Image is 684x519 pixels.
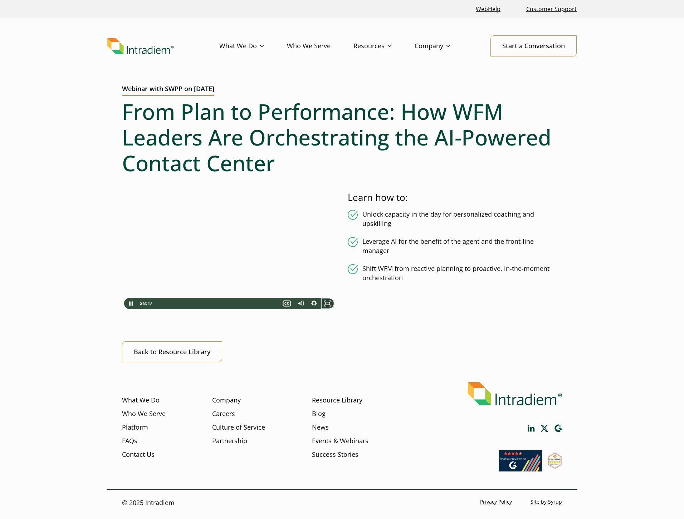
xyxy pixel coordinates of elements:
a: Company [212,396,241,405]
li: Shift WFM from reactive planning to proactive, in-the-moment orchestration [348,264,562,283]
a: Contact Us [122,450,155,459]
img: Read our reviews on G2 [499,450,542,471]
a: Start a Conversation [490,35,577,56]
a: Success Stories [312,450,358,459]
li: Leverage AI for the benefit of the agent and the front-line manager [348,237,562,256]
a: Link opens in a new window [554,424,562,432]
a: Privacy Policy [480,498,512,505]
a: Resources [353,36,415,56]
a: Link opens in a new window [548,462,562,471]
a: Company [415,36,473,56]
a: Link opens in a new window [499,465,542,473]
a: Platform [122,423,148,432]
a: Who We Serve [287,36,353,56]
a: Blog [312,409,326,419]
img: Intradiem [107,38,174,54]
a: Events & Webinars [312,436,368,446]
img: Intradiem [468,382,562,405]
a: Link opens in a new window [528,425,535,432]
a: News [312,423,329,432]
li: Unlock capacity in the day for personalized coaching and upskilling [348,210,562,228]
img: SourceForge User Reviews [548,453,562,469]
a: Site by Syrup [531,498,562,505]
a: Partnership [212,436,247,446]
p: © 2025 Intradiem [122,498,175,508]
a: What We Do [122,396,160,405]
a: Link to homepage of Intradiem [107,38,219,54]
a: Who We Serve [122,409,166,419]
p: Learn how to: [348,191,562,204]
a: FAQs [122,436,137,446]
a: Culture of Service [212,423,265,432]
h1: From Plan to Performance: How WFM Leaders Are Orchestrating the AI-Powered Contact Center [122,99,562,176]
a: Resource Library [312,396,362,405]
a: Customer Support [523,1,580,17]
h2: Webinar with SWPP on [DATE] [122,85,214,96]
a: What We Do [219,36,287,56]
a: Careers [212,409,235,419]
a: Link opens in a new window [473,1,503,17]
a: Back to Resource Library [122,341,222,362]
a: Link opens in a new window [541,425,548,432]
